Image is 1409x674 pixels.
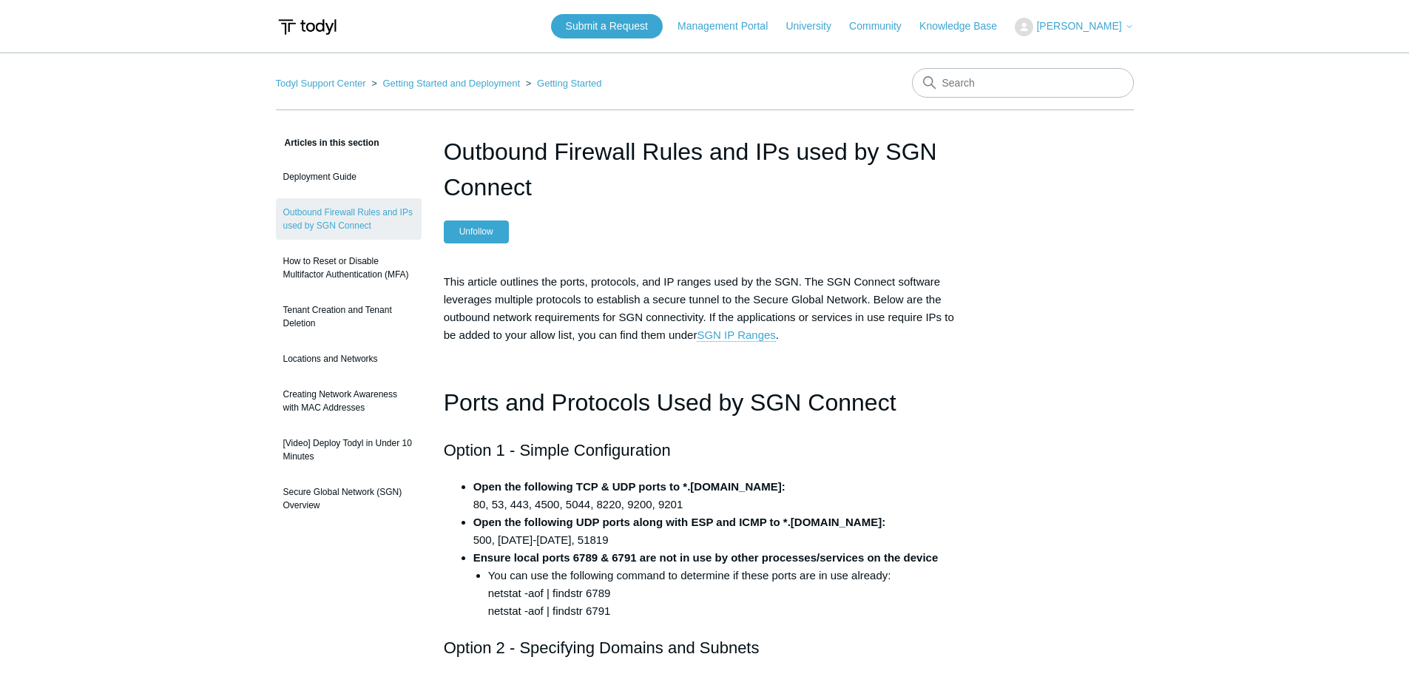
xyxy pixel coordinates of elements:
strong: Ensure local ports 6789 & 6791 are not in use by other processes/services on the device [473,551,939,564]
strong: Open the following UDP ports along with ESP and ICMP to *.[DOMAIN_NAME]: [473,516,886,528]
a: Knowledge Base [919,18,1012,34]
a: Secure Global Network (SGN) Overview [276,478,422,519]
a: Locations and Networks [276,345,422,373]
span: This article outlines the ports, protocols, and IP ranges used by the SGN. The SGN Connect softwa... [444,275,954,342]
h2: Option 1 - Simple Configuration [444,437,966,463]
img: Todyl Support Center Help Center home page [276,13,339,41]
a: Community [849,18,916,34]
input: Search [912,68,1134,98]
li: Todyl Support Center [276,78,369,89]
a: Submit a Request [551,14,663,38]
a: [Video] Deploy Todyl in Under 10 Minutes [276,429,422,471]
button: [PERSON_NAME] [1015,18,1133,36]
h2: Option 2 - Specifying Domains and Subnets [444,635,966,661]
a: Getting Started and Deployment [382,78,520,89]
a: University [785,18,845,34]
a: Deployment Guide [276,163,422,191]
a: How to Reset or Disable Multifactor Authentication (MFA) [276,247,422,289]
li: 500, [DATE]-[DATE], 51819 [473,513,966,549]
a: SGN IP Ranges [697,328,775,342]
span: Articles in this section [276,138,379,148]
li: Getting Started [523,78,602,89]
span: [PERSON_NAME] [1036,20,1121,32]
button: Unfollow Article [444,220,509,243]
a: Management Portal [678,18,783,34]
a: Outbound Firewall Rules and IPs used by SGN Connect [276,198,422,240]
a: Tenant Creation and Tenant Deletion [276,296,422,337]
h1: Ports and Protocols Used by SGN Connect [444,384,966,422]
li: Getting Started and Deployment [368,78,523,89]
a: Creating Network Awareness with MAC Addresses [276,380,422,422]
a: Todyl Support Center [276,78,366,89]
strong: Open the following TCP & UDP ports to *.[DOMAIN_NAME]: [473,480,785,493]
li: 80, 53, 443, 4500, 5044, 8220, 9200, 9201 [473,478,966,513]
li: You can use the following command to determine if these ports are in use already: netstat -aof | ... [488,567,966,620]
a: Getting Started [537,78,601,89]
h1: Outbound Firewall Rules and IPs used by SGN Connect [444,134,966,205]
